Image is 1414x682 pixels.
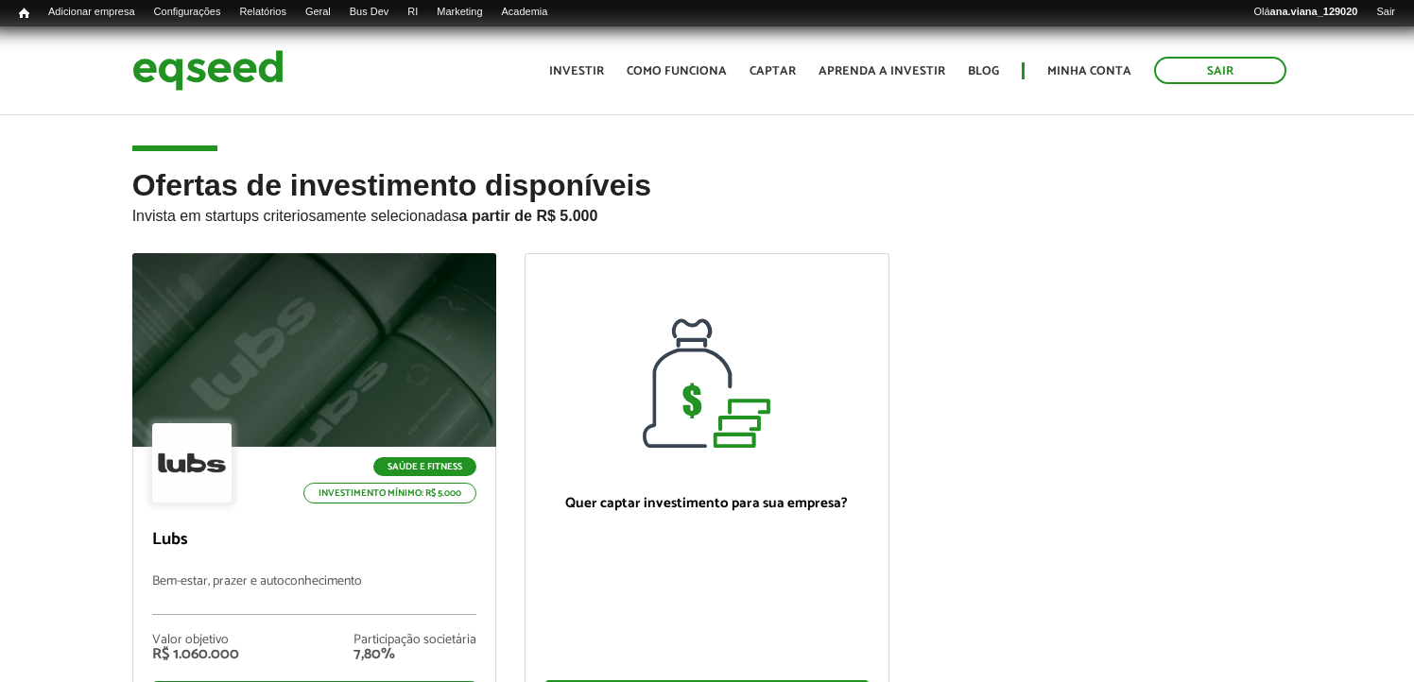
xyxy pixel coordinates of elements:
a: Adicionar empresa [39,5,145,20]
strong: a partir de R$ 5.000 [459,208,598,224]
h2: Ofertas de investimento disponíveis [132,169,1283,253]
strong: ana.viana_129020 [1270,6,1358,17]
a: Configurações [145,5,231,20]
p: Investimento mínimo: R$ 5.000 [303,483,476,503]
span: Início [19,7,29,20]
a: Blog [968,65,999,77]
a: Sair [1367,5,1405,20]
a: Início [9,5,39,23]
p: Invista em startups criteriosamente selecionadas [132,202,1283,225]
a: Bus Dev [340,5,399,20]
a: Minha conta [1047,65,1131,77]
a: RI [398,5,427,20]
p: Saúde e Fitness [373,457,476,476]
p: Bem-estar, prazer e autoconhecimento [152,574,477,615]
p: Quer captar investimento para sua empresa? [544,495,870,512]
div: R$ 1.060.000 [152,647,239,662]
img: EqSeed [132,45,284,95]
a: Captar [750,65,796,77]
a: Como funciona [627,65,727,77]
a: Sair [1154,57,1286,84]
div: Valor objetivo [152,634,239,647]
p: Lubs [152,530,477,551]
a: Geral [296,5,340,20]
a: Aprenda a investir [819,65,945,77]
a: Academia [492,5,558,20]
a: Marketing [427,5,491,20]
div: Participação societária [353,634,476,647]
a: Relatórios [230,5,295,20]
a: Investir [549,65,604,77]
div: 7,80% [353,647,476,662]
a: Oláana.viana_129020 [1245,5,1368,20]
